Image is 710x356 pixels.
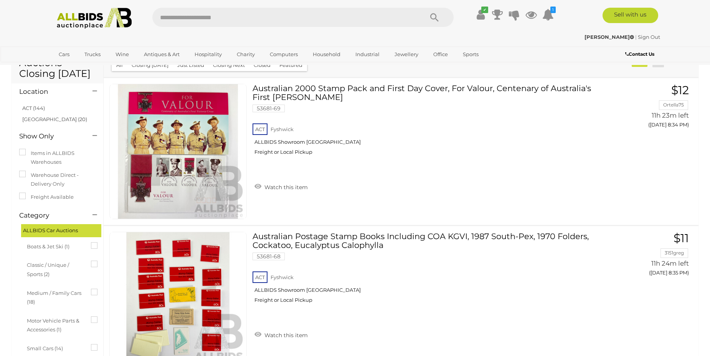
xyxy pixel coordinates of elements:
a: [GEOGRAPHIC_DATA] (20) [22,116,87,122]
a: Hospitality [190,48,227,61]
h4: Category [19,212,81,219]
h1: Auctions Closing [DATE] [19,58,96,79]
span: | [635,34,637,40]
h4: Show Only [19,133,81,140]
a: Wine [111,48,134,61]
a: Watch this item [253,329,310,340]
h4: Location [19,88,81,95]
a: Australian Postage Stamp Books Including COA KGVI, 1987 South-Pex, 1970 Folders, Cockatoo, Eucaly... [258,232,594,309]
span: $11 [674,231,689,245]
i: ✔ [481,7,488,13]
a: Household [308,48,345,61]
button: Featured [275,59,307,71]
a: $12 Ortella75 11h 23m left ([DATE] 8:34 PM) [605,84,691,132]
label: Freight Available [19,193,74,201]
a: Cars [54,48,74,61]
span: Watch this item [263,184,308,191]
a: Industrial [350,48,385,61]
a: Australian 2000 Stamp Pack and First Day Cover, For Valour, Centenary of Australia's First [PERSO... [258,84,594,161]
label: Warehouse Direct - Delivery Only [19,171,96,189]
span: Classic / Unique / Sports (2) [27,259,84,279]
a: [PERSON_NAME] [585,34,635,40]
img: Allbids.com.au [53,8,136,29]
i: 1 [550,7,556,13]
a: ACT (144) [22,105,45,111]
button: All [112,59,127,71]
img: 53681-69a.jpeg [111,84,245,219]
button: Closing [DATE] [127,59,173,71]
a: Trucks [79,48,106,61]
b: Contact Us [625,51,654,57]
span: $12 [671,83,689,97]
a: Antiques & Art [139,48,185,61]
span: Motor Vehicle Parts & Accessories (1) [27,314,84,334]
a: Charity [232,48,260,61]
a: Watch this item [253,181,310,192]
a: [GEOGRAPHIC_DATA] [54,61,118,73]
a: Sell with us [603,8,658,23]
button: Closed [249,59,275,71]
a: Office [428,48,453,61]
a: Sign Out [638,34,660,40]
button: Closing Next [208,59,249,71]
a: Computers [265,48,303,61]
button: Just Listed [173,59,209,71]
a: $11 3151greg 11h 24m left ([DATE] 8:35 PM) [605,232,691,280]
span: Boats & Jet Ski (1) [27,240,84,251]
button: Search [415,8,454,27]
span: Small Cars (14) [27,342,84,353]
span: Watch this item [263,332,308,339]
label: Items in ALLBIDS Warehouses [19,149,96,167]
span: Medium / Family Cars (18) [27,287,84,307]
a: Sports [458,48,484,61]
a: ✔ [475,8,486,22]
strong: [PERSON_NAME] [585,34,634,40]
a: 1 [542,8,554,22]
a: Contact Us [625,50,656,58]
a: Jewellery [390,48,423,61]
div: ALLBIDS Car Auctions [21,224,101,237]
